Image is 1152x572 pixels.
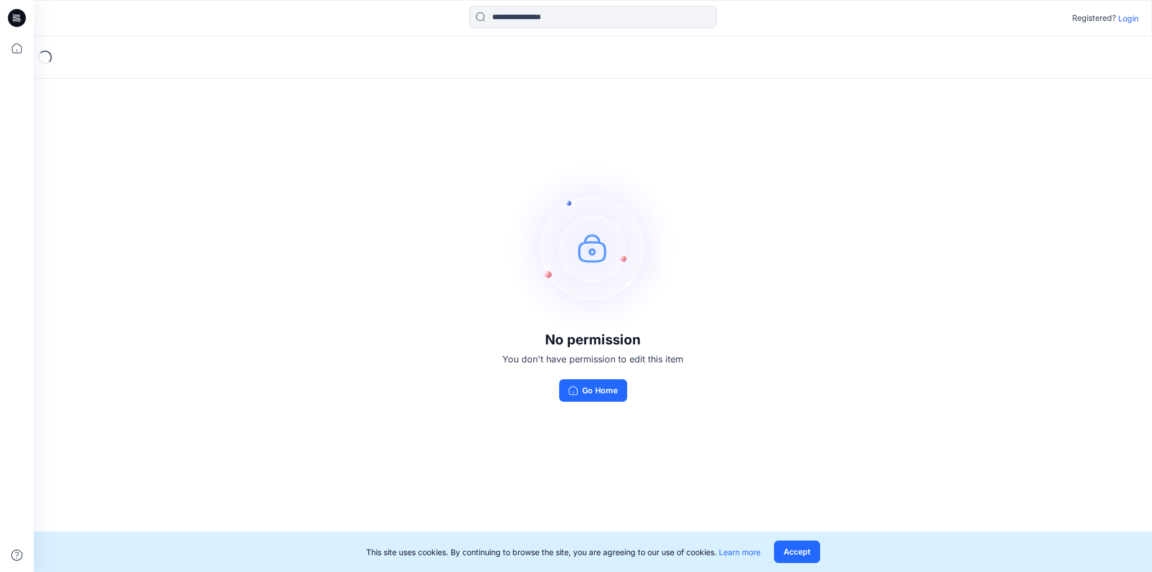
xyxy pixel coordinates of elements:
p: You don't have permission to edit this item [502,352,683,366]
p: This site uses cookies. By continuing to browse the site, you are agreeing to our use of cookies. [366,546,760,558]
a: Learn more [719,547,760,557]
p: Registered? [1072,11,1116,25]
img: no-perm.svg [508,164,677,332]
h3: No permission [502,332,683,348]
button: Go Home [559,379,627,402]
button: Accept [774,541,820,563]
p: Login [1118,12,1138,24]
